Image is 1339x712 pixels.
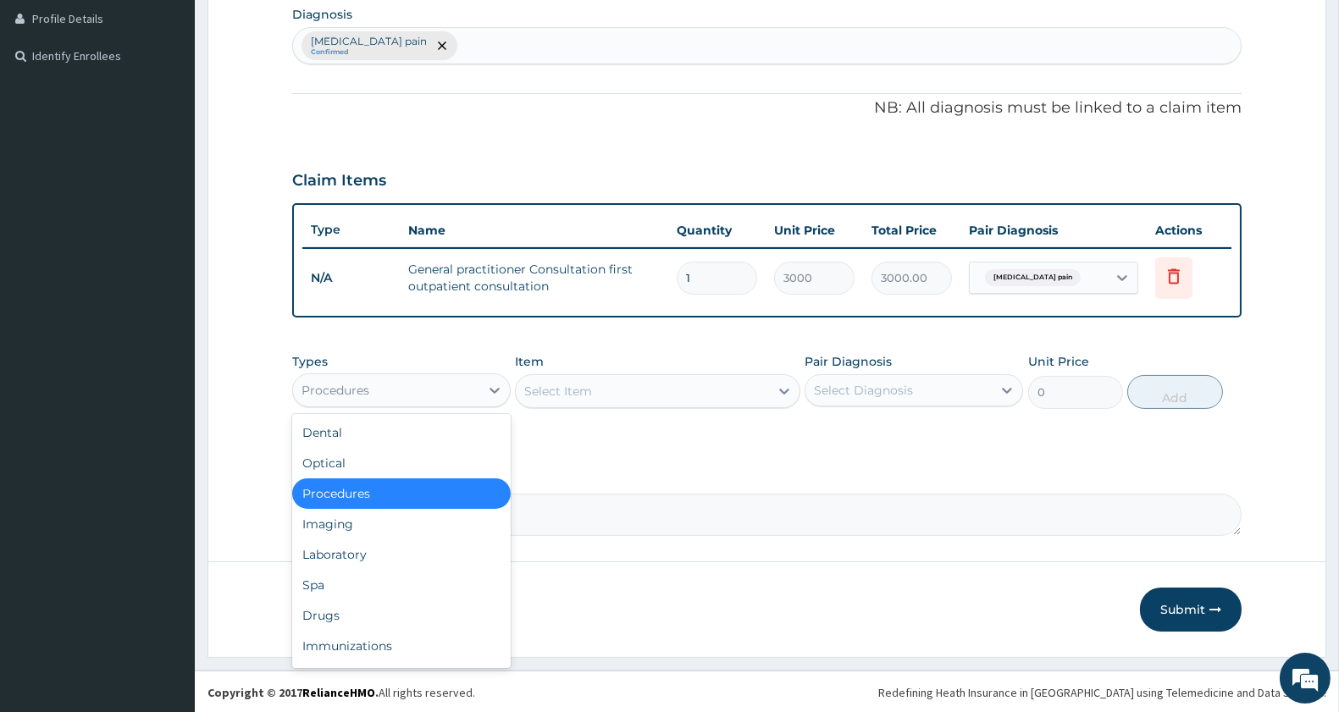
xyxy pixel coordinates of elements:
[515,353,544,370] label: Item
[292,600,511,631] div: Drugs
[766,213,863,247] th: Unit Price
[292,470,1242,484] label: Comment
[207,685,379,700] strong: Copyright © 2017 .
[278,8,318,49] div: Minimize live chat window
[292,172,386,190] h3: Claim Items
[292,6,352,23] label: Diagnosis
[1140,588,1242,632] button: Submit
[302,262,400,294] td: N/A
[400,213,668,247] th: Name
[302,382,369,399] div: Procedures
[88,95,285,117] div: Chat with us now
[292,355,328,369] label: Types
[985,269,1081,286] span: [MEDICAL_DATA] pain
[302,214,400,246] th: Type
[668,213,766,247] th: Quantity
[292,417,511,448] div: Dental
[311,48,427,57] small: Confirmed
[863,213,960,247] th: Total Price
[805,353,892,370] label: Pair Diagnosis
[878,684,1326,701] div: Redefining Heath Insurance in [GEOGRAPHIC_DATA] using Telemedicine and Data Science!
[311,35,427,48] p: [MEDICAL_DATA] pain
[434,38,450,53] span: remove selection option
[302,685,375,700] a: RelianceHMO
[292,97,1242,119] p: NB: All diagnosis must be linked to a claim item
[292,448,511,478] div: Optical
[292,478,511,509] div: Procedures
[1028,353,1089,370] label: Unit Price
[814,382,913,399] div: Select Diagnosis
[1127,375,1222,409] button: Add
[1147,213,1231,247] th: Actions
[292,509,511,539] div: Imaging
[31,85,69,127] img: d_794563401_company_1708531726252_794563401
[960,213,1147,247] th: Pair Diagnosis
[8,462,323,522] textarea: Type your message and hit 'Enter'
[292,539,511,570] div: Laboratory
[524,383,592,400] div: Select Item
[292,661,511,692] div: Others
[292,570,511,600] div: Spa
[400,252,668,303] td: General practitioner Consultation first outpatient consultation
[98,213,234,384] span: We're online!
[292,631,511,661] div: Immunizations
